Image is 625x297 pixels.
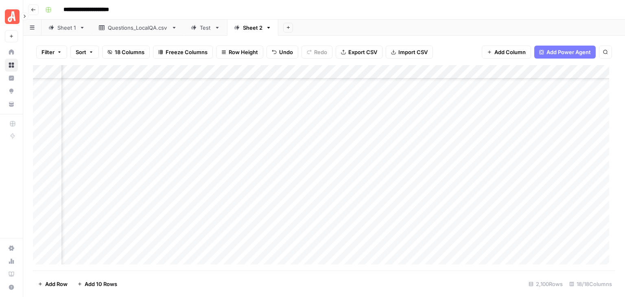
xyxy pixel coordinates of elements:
span: Add Row [45,280,68,288]
a: Learning Hub [5,268,18,281]
a: Insights [5,72,18,85]
button: Help + Support [5,281,18,294]
img: Angi Logo [5,9,20,24]
button: Workspace: Angi [5,7,18,27]
button: Freeze Columns [153,46,213,59]
a: Opportunities [5,85,18,98]
a: Settings [5,242,18,255]
a: Sheet 1 [42,20,92,36]
span: Redo [314,48,327,56]
span: 18 Columns [115,48,144,56]
button: Add Row [33,277,72,290]
a: Browse [5,59,18,72]
a: Home [5,46,18,59]
a: Your Data [5,98,18,111]
button: 18 Columns [102,46,150,59]
span: Add 10 Rows [85,280,117,288]
div: Sheet 2 [243,24,262,32]
a: Sheet 2 [227,20,278,36]
button: Add 10 Rows [72,277,122,290]
button: Export CSV [336,46,382,59]
span: Filter [42,48,55,56]
span: Freeze Columns [166,48,208,56]
a: Test [184,20,227,36]
button: Sort [70,46,99,59]
div: Test [200,24,211,32]
span: Row Height [229,48,258,56]
button: Add Power Agent [534,46,596,59]
button: Undo [267,46,298,59]
a: Questions_LocalQA.csv [92,20,184,36]
div: Sheet 1 [57,24,76,32]
span: Sort [76,48,86,56]
span: Export CSV [348,48,377,56]
button: Filter [36,46,67,59]
span: Add Power Agent [546,48,591,56]
button: Redo [302,46,332,59]
span: Undo [279,48,293,56]
button: Add Column [482,46,531,59]
button: Import CSV [386,46,433,59]
span: Import CSV [398,48,428,56]
div: Questions_LocalQA.csv [108,24,168,32]
div: 2,100 Rows [525,277,566,290]
div: 18/18 Columns [566,277,615,290]
span: Add Column [494,48,526,56]
button: Row Height [216,46,263,59]
a: Usage [5,255,18,268]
